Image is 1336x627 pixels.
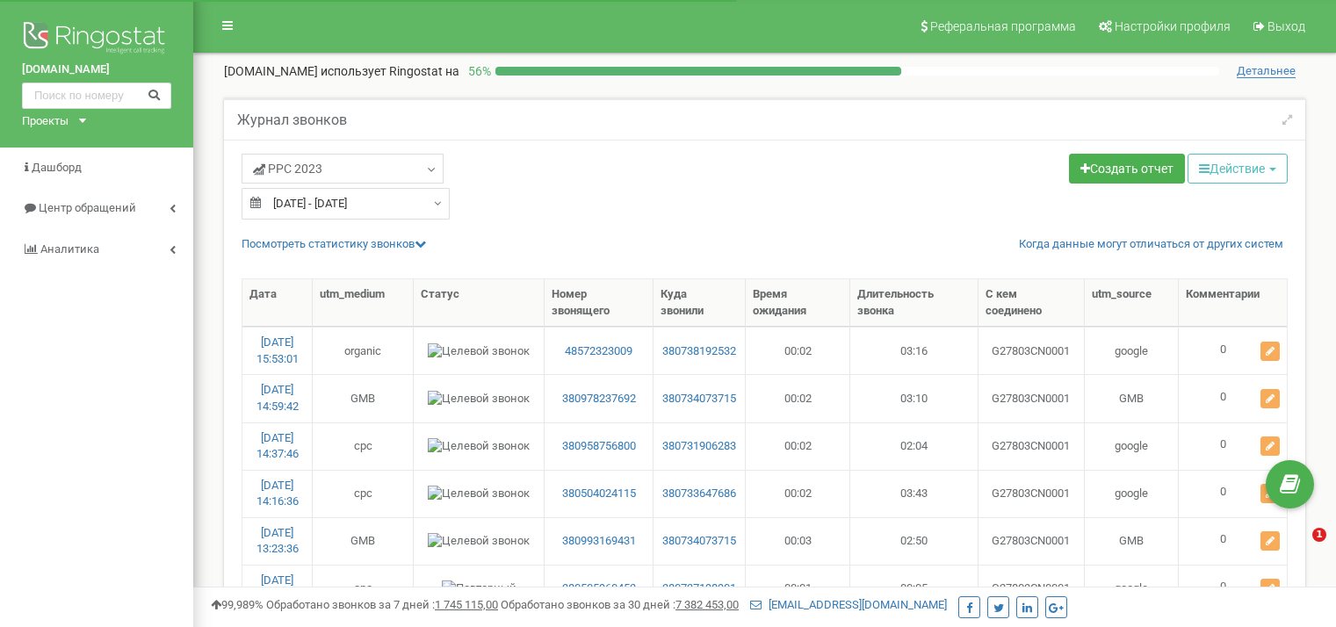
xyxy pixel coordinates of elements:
td: G27803CN0001 [979,470,1085,517]
td: 00:01 [746,565,850,612]
span: Центр обращений [39,201,136,214]
span: Дашборд [32,161,82,174]
td: GMB [1085,374,1179,422]
td: google [1085,565,1179,612]
span: 99,989% [211,598,264,611]
th: utm_source [1085,279,1179,327]
a: [EMAIL_ADDRESS][DOMAIN_NAME] [750,598,947,611]
span: Настройки профиля [1115,19,1231,33]
td: 03:43 [850,470,979,517]
a: [DATE] 13:15:57 [256,573,299,603]
span: использует Ringostat на [321,64,459,78]
a: [DATE] 14:59:42 [256,383,299,413]
a: 380734073715 [661,533,738,550]
th: Время ожидания [746,279,850,327]
th: Статус [414,279,545,327]
img: Целевой звонок [428,438,530,455]
img: Целевой звонок [428,391,530,407]
input: Поиск по номеру [22,83,171,109]
u: 7 382 453,00 [675,598,739,611]
button: Действие [1188,154,1288,184]
td: 00:05 [850,565,979,612]
td: GMB [313,374,414,422]
td: 00:02 [746,327,850,374]
td: G27803CN0001 [979,517,1085,565]
a: [DATE] 13:23:36 [256,526,299,556]
iframe: Intercom live chat [1276,528,1318,570]
th: Дата [242,279,313,327]
h5: Журнал звонков [237,112,347,128]
td: google [1085,422,1179,470]
span: Детальнее [1237,64,1296,78]
a: 380737198901 [661,580,738,597]
td: 02:50 [850,517,979,565]
td: G27803CN0001 [979,374,1085,422]
span: PPC 2023 [253,160,322,177]
td: G27803CN0001 [979,327,1085,374]
img: Повторный [442,580,516,597]
th: Комментарии [1179,279,1287,327]
td: 0 [1179,565,1287,612]
td: 0 [1179,422,1287,470]
p: [DOMAIN_NAME] [224,62,459,80]
a: [DATE] 15:53:01 [256,335,299,365]
span: 1 [1312,528,1326,542]
th: Номер звонящего [545,279,654,327]
a: 380733647686 [661,486,738,502]
td: cpc [313,470,414,517]
div: Проекты [22,113,69,130]
span: Обработано звонков за 7 дней : [266,598,498,611]
span: Обработано звонков за 30 дней : [501,598,739,611]
a: 48572323009 [552,343,646,360]
td: G27803CN0001 [979,565,1085,612]
p: 56 % [459,62,495,80]
a: 380505960453 [552,580,646,597]
span: Реферальная программа [930,19,1076,33]
td: 03:16 [850,327,979,374]
td: 00:02 [746,422,850,470]
a: Посмотреть cтатистику звонков [242,237,426,250]
a: 380504024115 [552,486,646,502]
a: 380958756800 [552,438,646,455]
td: 03:10 [850,374,979,422]
span: Выход [1267,19,1305,33]
td: 00:02 [746,470,850,517]
img: Целевой звонок [428,343,530,360]
td: 02:04 [850,422,979,470]
a: 380738192532 [661,343,738,360]
td: 0 [1179,470,1287,517]
u: 1 745 115,00 [435,598,498,611]
a: [DATE] 14:16:36 [256,479,299,508]
a: 380993169431 [552,533,646,550]
a: 380734073715 [661,391,738,407]
img: Целевой звонок [428,533,530,550]
a: Когда данные могут отличаться от других систем [1019,236,1283,253]
td: cpc [313,565,414,612]
th: С кем соединено [979,279,1085,327]
td: 0 [1179,374,1287,422]
td: GMB [1085,517,1179,565]
td: organic [313,327,414,374]
a: [DOMAIN_NAME] [22,61,171,78]
td: google [1085,470,1179,517]
a: 380731906283 [661,438,738,455]
th: Длительность звонка [850,279,979,327]
span: Аналитика [40,242,99,256]
td: GMB [313,517,414,565]
a: PPC 2023 [242,154,444,184]
td: G27803CN0001 [979,422,1085,470]
a: Создать отчет [1069,154,1185,184]
th: Куда звонили [654,279,746,327]
td: 0 [1179,327,1287,374]
img: Ringostat logo [22,18,171,61]
td: 00:03 [746,517,850,565]
td: cpc [313,422,414,470]
th: utm_medium [313,279,414,327]
td: 00:02 [746,374,850,422]
a: 380978237692 [552,391,646,407]
td: google [1085,327,1179,374]
a: [DATE] 14:37:46 [256,431,299,461]
td: 0 [1179,517,1287,565]
img: Целевой звонок [428,486,530,502]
